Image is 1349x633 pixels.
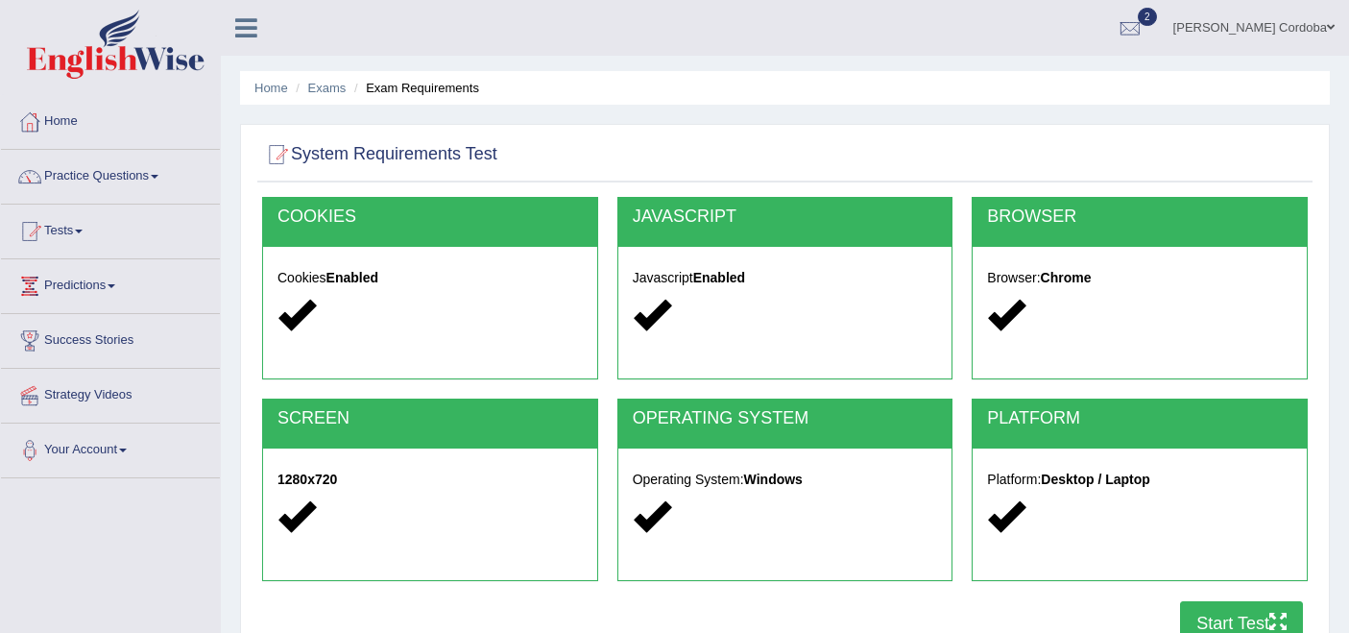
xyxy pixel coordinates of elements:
h2: COOKIES [277,207,583,227]
a: Exams [308,81,347,95]
h2: OPERATING SYSTEM [633,409,938,428]
h5: Browser: [987,271,1292,285]
a: Home [1,95,220,143]
h2: BROWSER [987,207,1292,227]
strong: Chrome [1041,270,1092,285]
a: Practice Questions [1,150,220,198]
span: 2 [1138,8,1157,26]
a: Tests [1,205,220,253]
h2: JAVASCRIPT [633,207,938,227]
h5: Cookies [277,271,583,285]
h5: Javascript [633,271,938,285]
h5: Platform: [987,473,1292,487]
h2: SCREEN [277,409,583,428]
h2: PLATFORM [987,409,1292,428]
a: Your Account [1,424,220,472]
a: Predictions [1,259,220,307]
strong: Windows [744,472,803,487]
a: Success Stories [1,314,220,362]
h5: Operating System: [633,473,938,487]
li: Exam Requirements [349,79,479,97]
strong: Enabled [326,270,378,285]
a: Strategy Videos [1,369,220,417]
strong: 1280x720 [277,472,337,487]
strong: Enabled [693,270,745,285]
strong: Desktop / Laptop [1041,472,1150,487]
h2: System Requirements Test [262,140,497,169]
a: Home [254,81,288,95]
